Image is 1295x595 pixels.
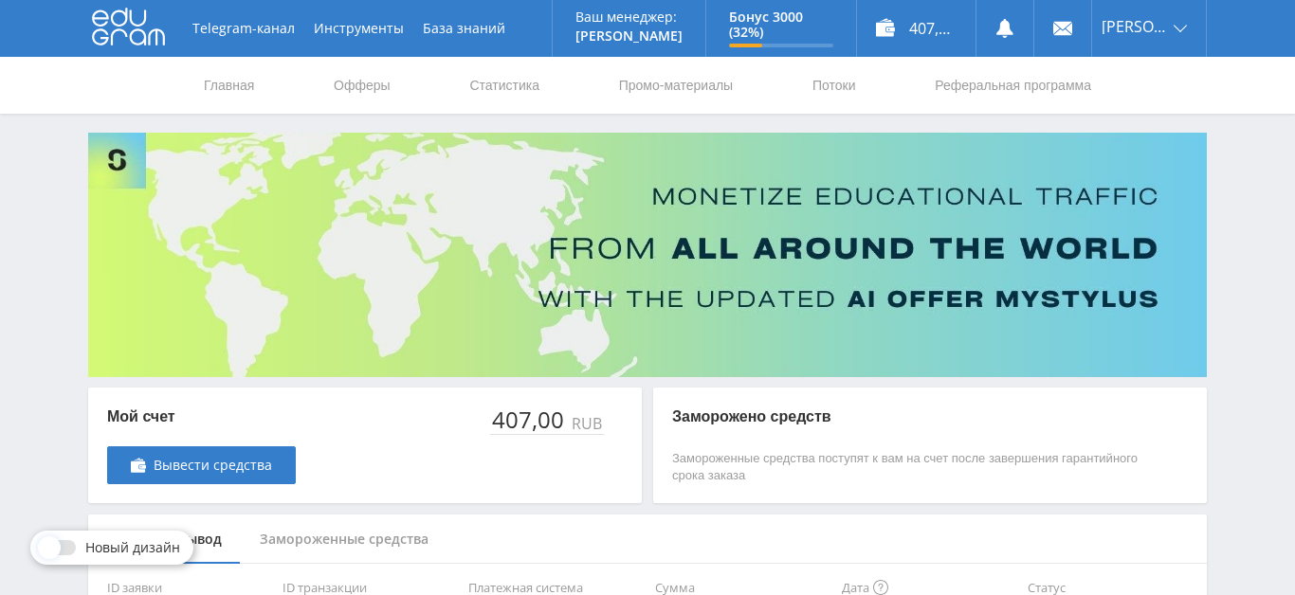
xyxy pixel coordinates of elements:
p: Ваш менеджер: [575,9,683,25]
a: Офферы [332,57,392,114]
a: Главная [202,57,256,114]
p: Мой счет [107,406,296,427]
a: Реферальная программа [933,57,1093,114]
span: Вывести средства [154,458,272,473]
div: Заявки на вывод [88,514,241,565]
a: Статистика [467,57,541,114]
p: [PERSON_NAME] [575,28,683,44]
div: RUB [568,415,604,432]
p: Заморожено средств [672,406,1150,427]
p: Бонус 3000 (32%) [729,9,833,40]
a: Потоки [811,57,858,114]
span: Новый дизайн [85,540,180,555]
a: Вывести средства [107,446,296,484]
div: 407,00 [490,406,568,433]
span: [PERSON_NAME] [1102,19,1168,34]
p: Замороженные средства поступят к вам на счет после завершения гарантийного срока заказа [672,450,1150,484]
a: Промо-материалы [617,57,735,114]
div: Замороженные средства [241,514,447,565]
img: Banner [88,133,1207,377]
